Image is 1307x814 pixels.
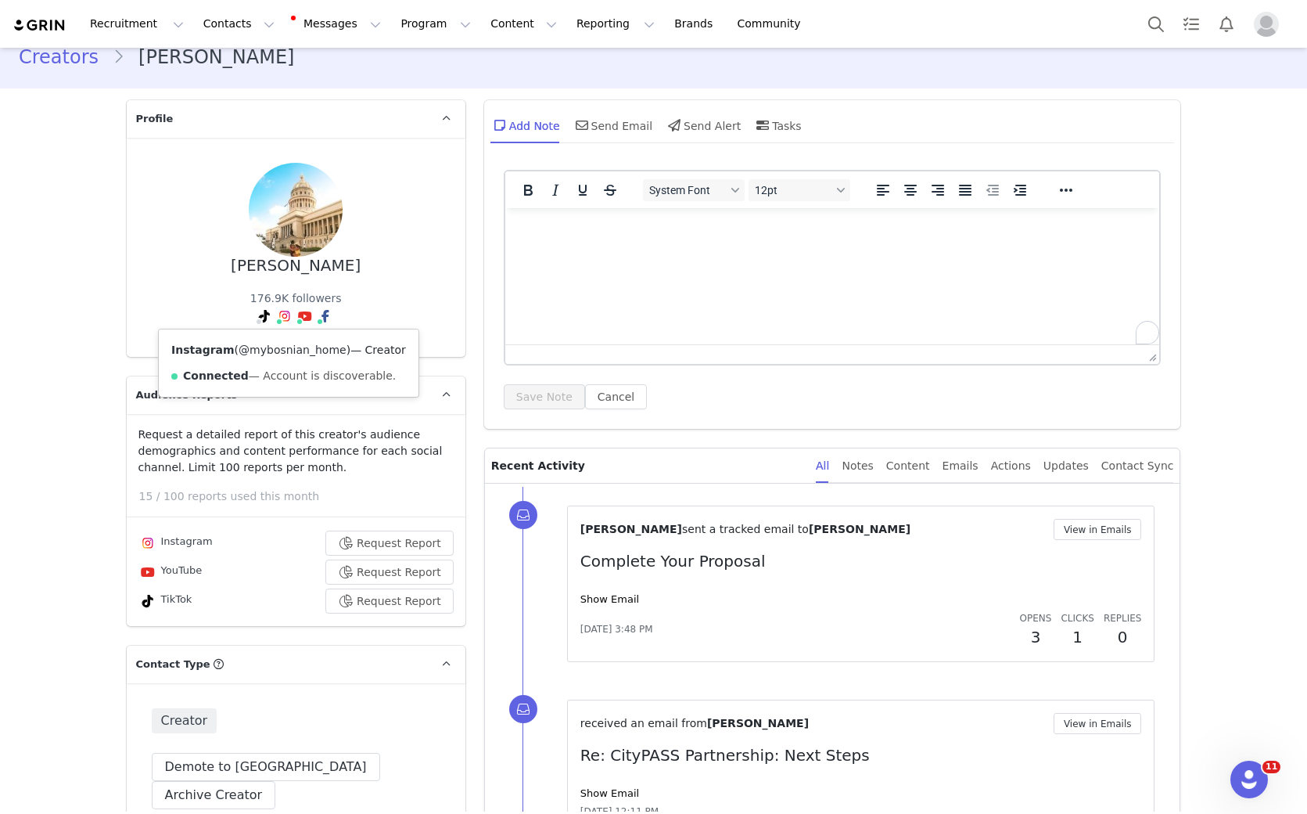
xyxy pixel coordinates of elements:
[665,106,741,144] div: Send Alert
[13,327,526,340] div: Best regards,
[1104,613,1142,624] span: Replies
[1054,713,1142,734] button: View in Emails
[1143,345,1159,364] div: Press the Up and Down arrow keys to resize the editor.
[136,657,210,672] span: Contact Type
[136,111,174,127] span: Profile
[490,106,560,144] div: Add Note
[580,787,639,799] a: Show Email
[925,179,951,201] button: Align right
[842,448,873,484] div: Notes
[55,756,526,806] p: We can provide two tickets; in cases of family or multi-generational travel, we can provide addit...
[152,753,380,781] button: Demote to [GEOGRAPHIC_DATA]
[816,448,829,484] div: All
[391,6,480,41] button: Program
[325,560,454,585] button: Request Report
[13,18,67,33] img: grin logo
[1139,6,1173,41] button: Search
[183,369,249,382] strong: Connected
[136,387,238,403] span: Audience Reports
[138,534,213,553] div: Instagram
[153,424,162,435] strong: p:
[573,106,653,144] div: Send Email
[232,650,508,662] a: [PERSON_NAME][EMAIL_ADDRESS][DOMAIN_NAME]
[728,6,817,41] a: Community
[597,179,623,201] button: Strikethrough
[13,302,526,315] div: Looking forward to your response.
[6,210,533,222] p: Looking forward to hearing back from you.
[38,77,533,114] p: We can provide two tickets; in cases of family or multi-generational travel, we can provide addit...
[515,179,541,201] button: Bold
[1007,179,1033,201] button: Increase indent
[114,29,152,42] span: - From:
[152,781,276,809] button: Archive Creator
[325,589,454,614] button: Request Report
[979,179,1006,201] button: Decrease indent
[1101,448,1174,484] div: Contact Sync
[569,179,596,201] button: Underline
[278,310,291,322] img: instagram.svg
[1262,761,1280,773] span: 11
[325,531,454,556] button: Request Report
[25,28,368,59] span: External Sender
[504,384,585,409] button: Save Note
[19,43,113,71] a: Creators
[142,537,154,549] img: instagram.svg
[809,523,910,535] span: [PERSON_NAME]
[1054,519,1142,540] button: View in Emails
[6,233,533,258] p: Thank you! [PERSON_NAME]
[1020,625,1052,649] h2: 3
[481,6,566,41] button: Content
[239,344,346,356] a: @mybosnian_home
[943,448,978,484] div: Emails
[491,448,803,483] p: Recent Activity
[580,744,1142,767] p: Re: CityPASS Partnership: Next Steps
[643,179,745,201] button: Fonts
[952,179,978,201] button: Justify
[1061,625,1093,649] h2: 1
[138,427,454,476] p: Request a detailed report of this creator's audience demographics and content performance for eac...
[1043,448,1089,484] div: Updates
[235,344,351,356] span: ( )
[25,59,368,75] span: This message came from outside your organization.
[13,465,380,582] img: 940x300
[1209,6,1244,41] button: Notifications
[153,438,163,449] strong: w:
[870,179,896,201] button: Align left
[542,179,569,201] button: Italic
[585,384,647,409] button: Cancel
[13,177,526,252] div: We are a family of four — two adults and two children, ages three and five. I would also like to ...
[13,265,526,290] div: As for the content, I completely agree with your requirements. I will create a reel or photo post...
[38,174,533,199] p: Because our product is discounted admission to multiple attractions, we ask that our content crea...
[753,106,802,144] div: Tasks
[231,257,361,275] div: [PERSON_NAME]
[505,208,1160,344] iframe: Rich Text Area
[897,179,924,201] button: Align center
[285,6,390,41] button: Messages
[153,368,325,393] span: Influenser - Digital Marketing and founder @MediaMagnet
[1104,625,1142,649] h2: 0
[580,622,653,636] span: [DATE] 3:48 PM
[1254,12,1279,37] img: placeholder-profile.jpg
[6,6,533,19] p: Hi [PERSON_NAME],
[165,424,250,435] a: [PHONE_NUMBER]
[665,6,727,41] a: Brands
[153,352,258,366] span: [PERSON_NAME]
[755,184,831,196] span: 12pt
[23,686,526,698] p: Hi [PERSON_NAME],
[171,344,235,356] strong: Instagram
[649,184,726,196] span: System Font
[81,6,193,41] button: Recruitment
[23,733,526,745] p: To get started, could you please answer the questions below?
[580,523,682,535] span: [PERSON_NAME]
[580,717,707,729] span: received an email from
[1244,12,1294,37] button: Profile
[23,709,526,722] p: Thank you for reconnecting your account.
[139,488,465,505] p: 15 / 100 reports used this month
[6,30,533,42] p: Thank you for reconnecting your account.
[1020,613,1052,624] span: Opens
[749,179,850,201] button: Font sizes
[152,708,217,733] span: Creator
[580,593,639,605] a: Show Email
